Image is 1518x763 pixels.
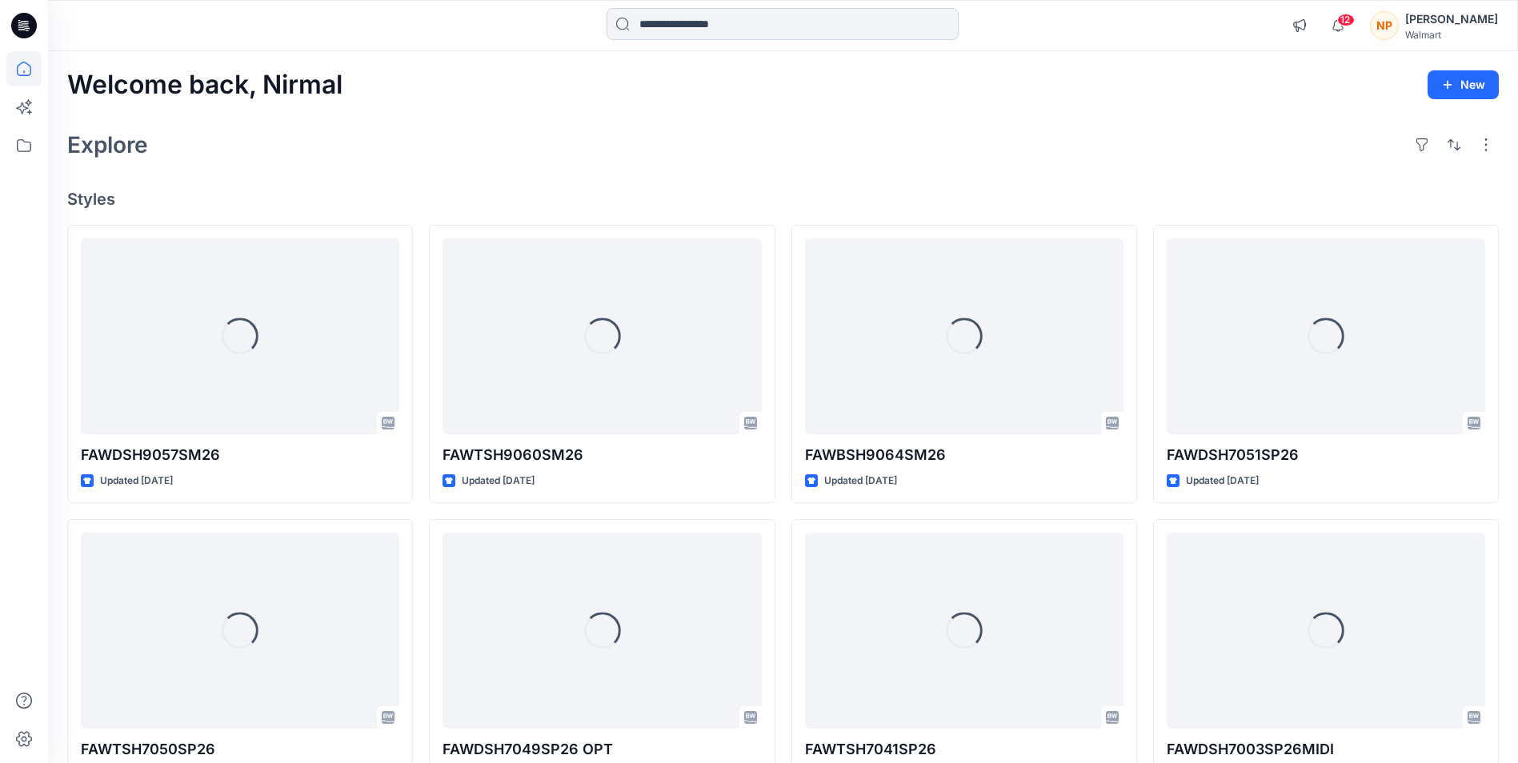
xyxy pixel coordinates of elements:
h2: Explore [67,132,148,158]
h4: Styles [67,190,1499,209]
p: FAWTSH7041SP26 [805,738,1123,761]
p: Updated [DATE] [1186,473,1259,489]
p: Updated [DATE] [824,473,897,489]
p: FAWTSH9060SM26 [443,444,761,466]
p: FAWBSH9064SM26 [805,444,1123,466]
p: FAWDSH7049SP26 OPT [443,738,761,761]
p: FAWDSH7051SP26 [1167,444,1485,466]
div: NP [1370,11,1399,40]
div: [PERSON_NAME] [1405,10,1498,29]
p: FAWTSH7050SP26 [81,738,399,761]
h2: Welcome back, Nirmal [67,70,342,100]
p: Updated [DATE] [462,473,535,489]
p: FAWDSH9057SM26 [81,444,399,466]
p: Updated [DATE] [100,473,173,489]
span: 12 [1337,14,1355,26]
button: New [1428,70,1499,99]
div: Walmart [1405,29,1498,41]
p: FAWDSH7003SP26MIDI [1167,738,1485,761]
